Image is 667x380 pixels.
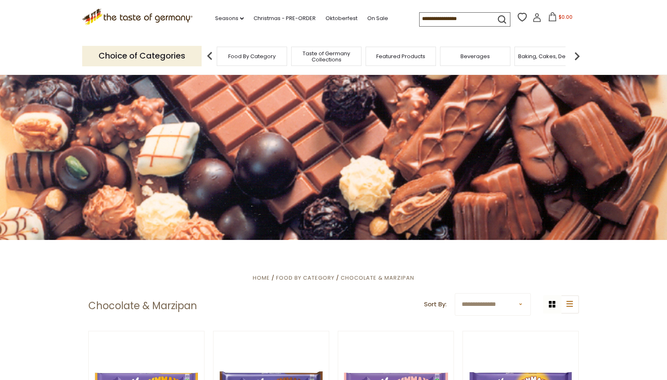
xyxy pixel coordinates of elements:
a: Food By Category [276,274,335,282]
a: Oktoberfest [326,14,357,23]
img: previous arrow [202,48,218,64]
p: Choice of Categories [82,46,202,66]
a: Chocolate & Marzipan [341,274,414,282]
img: next arrow [569,48,585,64]
a: Featured Products [376,53,425,59]
a: On Sale [367,14,388,23]
a: Food By Category [228,53,276,59]
label: Sort By: [424,299,447,310]
a: Baking, Cakes, Desserts [518,53,582,59]
span: $0.00 [559,14,573,20]
a: Taste of Germany Collections [294,50,359,63]
button: $0.00 [543,12,578,25]
a: Beverages [460,53,490,59]
a: Christmas - PRE-ORDER [254,14,316,23]
a: Seasons [215,14,244,23]
a: Home [253,274,270,282]
h1: Chocolate & Marzipan [88,300,197,312]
